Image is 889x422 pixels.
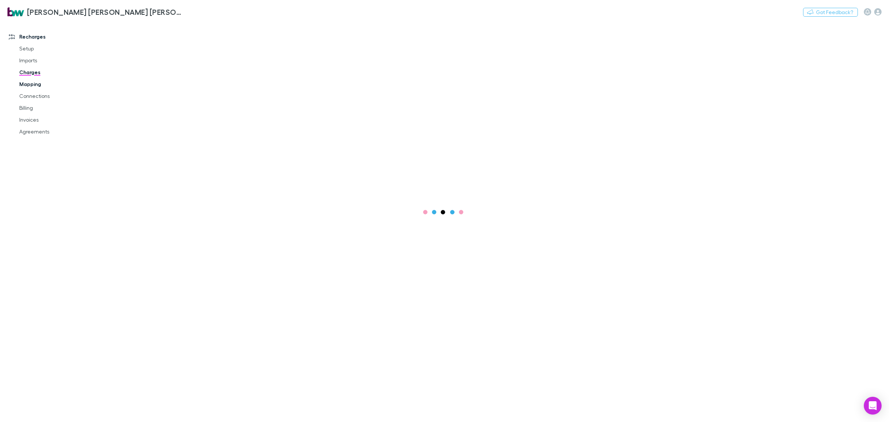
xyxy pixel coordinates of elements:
img: Brewster Walsh Waters Partners's Logo [7,7,24,16]
a: Mapping [12,78,104,90]
a: Invoices [12,114,104,126]
a: Charges [12,66,104,78]
a: [PERSON_NAME] [PERSON_NAME] [PERSON_NAME] Partners [3,3,188,21]
button: Got Feedback? [803,8,858,17]
a: Connections [12,90,104,102]
a: Recharges [1,31,104,43]
h3: [PERSON_NAME] [PERSON_NAME] [PERSON_NAME] Partners [27,7,184,16]
a: Agreements [12,126,104,138]
div: Open Intercom Messenger [864,397,882,415]
a: Billing [12,102,104,114]
a: Setup [12,43,104,55]
a: Imports [12,55,104,66]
